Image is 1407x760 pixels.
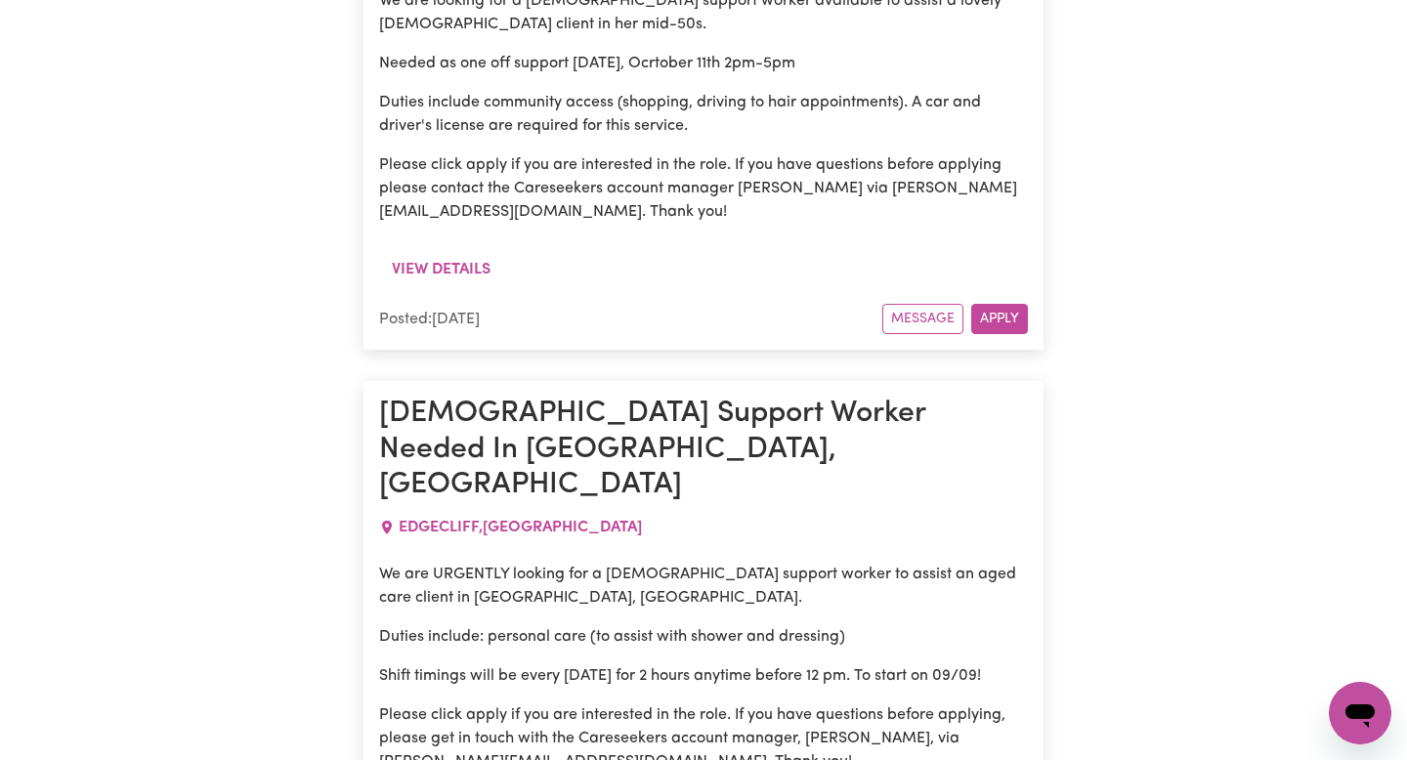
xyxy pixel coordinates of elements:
[882,304,963,334] button: Message
[1329,682,1391,744] iframe: Button to launch messaging window
[379,153,1028,224] p: Please click apply if you are interested in the role. If you have questions before applying pleas...
[971,304,1028,334] button: Apply for this job
[379,251,503,288] button: View details
[379,664,1028,688] p: Shift timings will be every [DATE] for 2 hours anytime before 12 pm. To start on 09/09!
[379,563,1028,610] p: We are URGENTLY looking for a [DEMOGRAPHIC_DATA] support worker to assist an aged care client in ...
[379,397,1028,503] h1: [DEMOGRAPHIC_DATA] Support Worker Needed In [GEOGRAPHIC_DATA], [GEOGRAPHIC_DATA]
[379,308,882,331] div: Posted: [DATE]
[399,520,642,535] span: EDGECLIFF , [GEOGRAPHIC_DATA]
[379,52,1028,75] p: Needed as one off support [DATE], Ocrtober 11th 2pm-5pm
[379,625,1028,649] p: Duties include: personal care (to assist with shower and dressing)
[379,91,1028,138] p: Duties include community access (shopping, driving to hair appointments). A car and driver's lice...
